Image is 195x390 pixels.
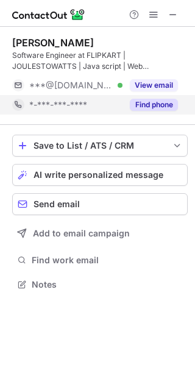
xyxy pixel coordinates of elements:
[32,279,183,290] span: Notes
[12,222,188,244] button: Add to email campaign
[12,276,188,293] button: Notes
[12,164,188,186] button: AI write personalized message
[130,99,178,111] button: Reveal Button
[12,50,188,72] div: Software Engineer at FLIPKART | JOULESTOWATTS | Java script | Web Technologies | React | Redux | ...
[12,193,188,215] button: Send email
[12,37,94,49] div: [PERSON_NAME]
[34,141,166,151] div: Save to List / ATS / CRM
[29,80,113,91] span: ***@[DOMAIN_NAME]
[33,229,130,238] span: Add to email campaign
[34,170,163,180] span: AI write personalized message
[12,135,188,157] button: save-profile-one-click
[34,199,80,209] span: Send email
[32,255,183,266] span: Find work email
[130,79,178,91] button: Reveal Button
[12,252,188,269] button: Find work email
[12,7,85,22] img: ContactOut v5.3.10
